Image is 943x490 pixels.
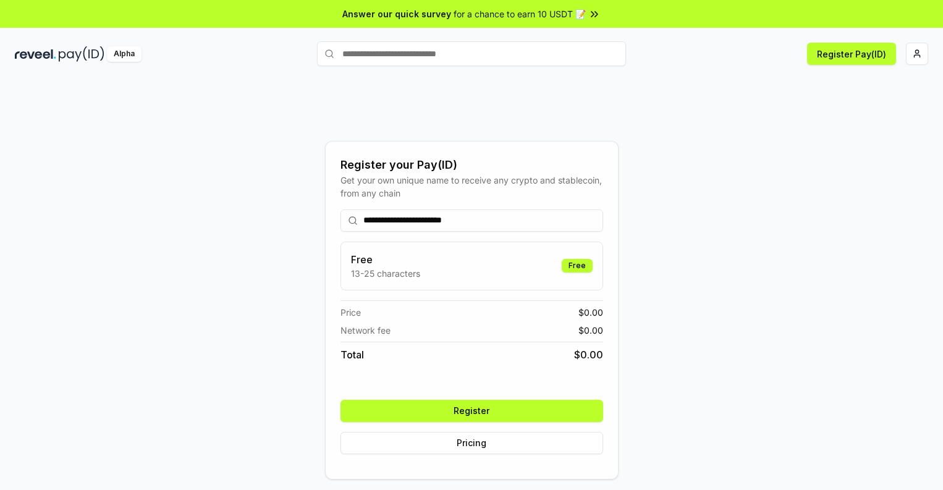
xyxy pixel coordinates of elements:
[351,252,420,267] h3: Free
[340,306,361,319] span: Price
[351,267,420,280] p: 13-25 characters
[562,259,593,272] div: Free
[15,46,56,62] img: reveel_dark
[340,324,391,337] span: Network fee
[342,7,451,20] span: Answer our quick survey
[454,7,586,20] span: for a chance to earn 10 USDT 📝
[578,324,603,337] span: $ 0.00
[574,347,603,362] span: $ 0.00
[807,43,896,65] button: Register Pay(ID)
[340,156,603,174] div: Register your Pay(ID)
[340,347,364,362] span: Total
[107,46,142,62] div: Alpha
[578,306,603,319] span: $ 0.00
[340,400,603,422] button: Register
[59,46,104,62] img: pay_id
[340,174,603,200] div: Get your own unique name to receive any crypto and stablecoin, from any chain
[340,432,603,454] button: Pricing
